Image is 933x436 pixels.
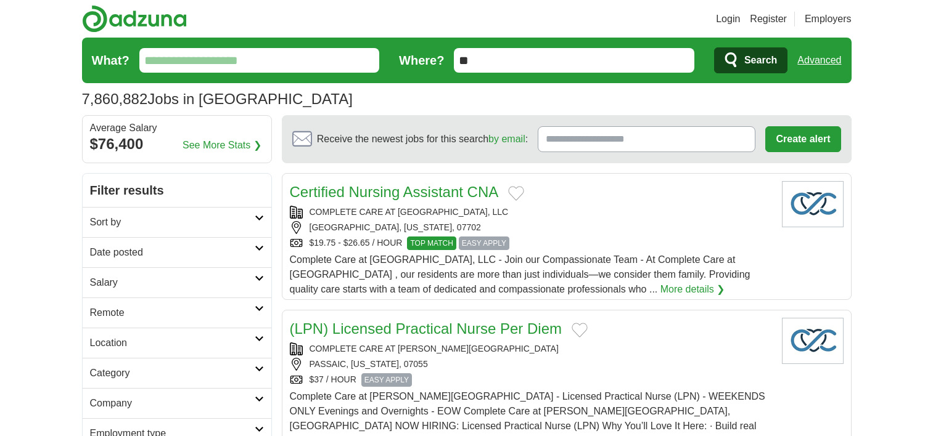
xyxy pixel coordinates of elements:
a: Employers [805,12,852,26]
a: Register [750,12,787,26]
h2: Category [90,366,255,381]
span: EASY APPLY [459,236,509,250]
button: Search [714,47,787,73]
a: More details ❯ [660,282,725,297]
div: Average Salary [90,123,264,133]
span: Search [744,48,777,73]
label: Where? [399,51,444,70]
button: Create alert [765,126,841,152]
button: Add to favorite jobs [508,186,524,201]
div: COMPLETE CARE AT [PERSON_NAME][GEOGRAPHIC_DATA] [290,342,772,355]
a: Company [83,388,271,418]
div: [GEOGRAPHIC_DATA], [US_STATE], 07702 [290,221,772,234]
span: TOP MATCH [407,236,456,250]
a: See More Stats ❯ [183,138,261,153]
h1: Jobs in [GEOGRAPHIC_DATA] [82,91,353,107]
label: What? [92,51,129,70]
img: Company logo [782,181,844,227]
h2: Remote [90,305,255,320]
h2: Location [90,336,255,350]
span: Complete Care at [GEOGRAPHIC_DATA], LLC - Join our Compassionate Team - At Complete Care at [GEOG... [290,254,750,294]
h2: Company [90,396,255,411]
h2: Sort by [90,215,255,230]
a: (LPN) Licensed Practical Nurse Per Diem [290,320,562,337]
a: Sort by [83,207,271,237]
div: $19.75 - $26.65 / HOUR [290,236,772,250]
a: Remote [83,297,271,328]
div: $76,400 [90,133,264,155]
a: Category [83,358,271,388]
img: Adzuna logo [82,5,187,33]
a: Certified Nursing Assistant CNA [290,184,499,200]
h2: Date posted [90,245,255,260]
div: PASSAIC, [US_STATE], 07055 [290,358,772,371]
a: by email [488,134,525,144]
h2: Filter results [83,174,271,207]
span: Receive the newest jobs for this search : [317,132,528,147]
a: Advanced [797,48,841,73]
a: Login [716,12,740,26]
h2: Salary [90,275,255,290]
span: 7,860,882 [82,88,148,110]
div: $37 / HOUR [290,373,772,387]
div: COMPLETE CARE AT [GEOGRAPHIC_DATA], LLC [290,206,772,219]
img: Company logo [782,318,844,364]
span: EASY APPLY [361,373,412,387]
a: Date posted [83,237,271,267]
a: Salary [83,267,271,297]
a: Location [83,328,271,358]
button: Add to favorite jobs [572,323,588,337]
